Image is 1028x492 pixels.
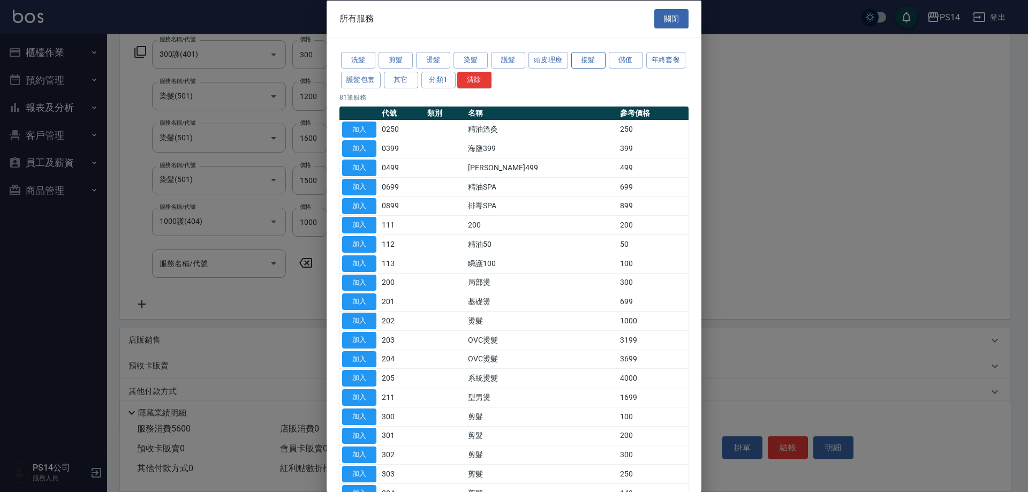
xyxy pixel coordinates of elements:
[453,52,488,69] button: 染髮
[339,13,374,24] span: 所有服務
[379,52,413,69] button: 剪髮
[342,140,376,157] button: 加入
[379,464,425,483] td: 303
[617,368,689,388] td: 4000
[379,106,425,120] th: 代號
[379,234,425,254] td: 112
[416,52,450,69] button: 燙髮
[342,351,376,367] button: 加入
[379,407,425,426] td: 300
[379,139,425,158] td: 0399
[342,293,376,310] button: 加入
[465,158,617,177] td: [PERSON_NAME]499
[617,311,689,330] td: 1000
[379,254,425,273] td: 113
[342,274,376,291] button: 加入
[342,389,376,406] button: 加入
[571,52,606,69] button: 接髮
[379,120,425,139] td: 0250
[379,177,425,196] td: 0699
[465,388,617,407] td: 型男燙
[609,52,643,69] button: 儲值
[379,350,425,369] td: 204
[646,52,686,69] button: 年終套餐
[339,92,689,102] p: 81 筆服務
[465,254,617,273] td: 瞬護100
[465,368,617,388] td: 系統燙髮
[379,215,425,234] td: 111
[425,106,466,120] th: 類別
[342,160,376,176] button: 加入
[342,331,376,348] button: 加入
[617,407,689,426] td: 100
[457,71,492,88] button: 清除
[342,217,376,233] button: 加入
[617,464,689,483] td: 250
[342,427,376,444] button: 加入
[465,464,617,483] td: 剪髮
[617,445,689,464] td: 300
[379,368,425,388] td: 205
[617,215,689,234] td: 200
[654,9,689,28] button: 關閉
[379,196,425,216] td: 0899
[465,234,617,254] td: 精油50
[342,178,376,195] button: 加入
[379,292,425,311] td: 201
[528,52,568,69] button: 頭皮理療
[384,71,418,88] button: 其它
[617,177,689,196] td: 699
[465,292,617,311] td: 基礎燙
[342,408,376,425] button: 加入
[342,466,376,482] button: 加入
[341,71,381,88] button: 護髮包套
[379,388,425,407] td: 211
[379,311,425,330] td: 202
[342,121,376,138] button: 加入
[491,52,525,69] button: 護髮
[465,177,617,196] td: 精油SPA
[617,254,689,273] td: 100
[341,52,375,69] button: 洗髮
[465,426,617,445] td: 剪髮
[342,236,376,253] button: 加入
[465,196,617,216] td: 排毒SPA
[342,255,376,271] button: 加入
[465,350,617,369] td: OVC燙髮
[617,106,689,120] th: 參考價格
[379,273,425,292] td: 200
[379,445,425,464] td: 302
[617,196,689,216] td: 899
[617,426,689,445] td: 200
[421,71,456,88] button: 分類1
[465,120,617,139] td: 精油溫灸
[342,198,376,214] button: 加入
[342,313,376,329] button: 加入
[465,273,617,292] td: 局部燙
[379,426,425,445] td: 301
[617,388,689,407] td: 1699
[465,330,617,350] td: OVC燙髮
[617,273,689,292] td: 300
[617,139,689,158] td: 399
[617,158,689,177] td: 499
[617,234,689,254] td: 50
[617,350,689,369] td: 3699
[379,330,425,350] td: 203
[617,330,689,350] td: 3199
[342,446,376,463] button: 加入
[465,215,617,234] td: 200
[617,120,689,139] td: 250
[465,407,617,426] td: 剪髮
[465,139,617,158] td: 海鹽399
[379,158,425,177] td: 0499
[465,311,617,330] td: 燙髮
[465,445,617,464] td: 剪髮
[617,292,689,311] td: 699
[342,370,376,387] button: 加入
[465,106,617,120] th: 名稱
